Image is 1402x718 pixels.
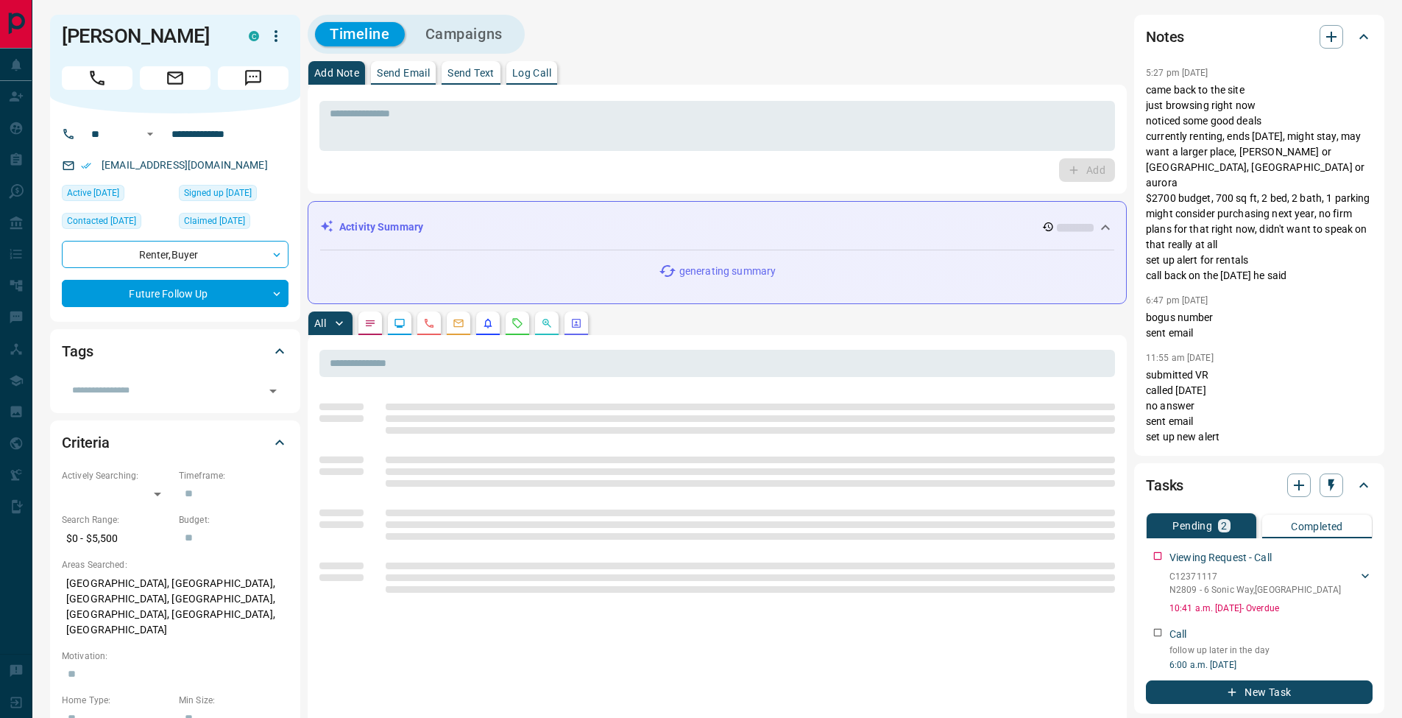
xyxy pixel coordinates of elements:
[218,66,288,90] span: Message
[1146,680,1373,704] button: New Task
[541,317,553,329] svg: Opportunities
[482,317,494,329] svg: Listing Alerts
[1146,25,1184,49] h2: Notes
[1169,567,1373,599] div: C12371117N2809 - 6 Sonic Way,[GEOGRAPHIC_DATA]
[249,31,259,41] div: condos.ca
[62,650,288,663] p: Motivation:
[512,68,551,78] p: Log Call
[1169,550,1272,566] p: Viewing Request - Call
[62,431,110,454] h2: Criteria
[62,339,93,363] h2: Tags
[62,334,288,369] div: Tags
[184,214,245,228] span: Claimed [DATE]
[62,527,171,551] p: $0 - $5,500
[447,68,495,78] p: Send Text
[67,186,119,200] span: Active [DATE]
[102,159,268,171] a: [EMAIL_ADDRESS][DOMAIN_NAME]
[62,213,171,233] div: Tue Sep 16 2025
[62,425,288,460] div: Criteria
[423,317,435,329] svg: Calls
[1169,627,1187,642] p: Call
[339,219,423,235] p: Activity Summary
[1169,644,1373,657] p: follow up later in the day
[1146,295,1208,306] p: 6:47 pm [DATE]
[67,214,136,228] span: Contacted [DATE]
[62,185,171,205] div: Sat Oct 11 2025
[1169,602,1373,615] p: 10:41 a.m. [DATE] - Overdue
[377,68,430,78] p: Send Email
[62,571,288,642] p: [GEOGRAPHIC_DATA], [GEOGRAPHIC_DATA], [GEOGRAPHIC_DATA], [GEOGRAPHIC_DATA], [GEOGRAPHIC_DATA], [G...
[511,317,523,329] svg: Requests
[141,125,159,143] button: Open
[314,68,359,78] p: Add Note
[453,317,464,329] svg: Emails
[179,185,288,205] div: Fri Nov 26 2021
[411,22,517,46] button: Campaigns
[62,241,288,268] div: Renter , Buyer
[570,317,582,329] svg: Agent Actions
[62,66,132,90] span: Call
[1169,570,1341,583] p: C12371117
[81,161,91,171] svg: Email Verified
[315,22,405,46] button: Timeline
[184,186,252,200] span: Signed up [DATE]
[314,318,326,328] p: All
[62,558,288,571] p: Areas Searched:
[364,317,376,329] svg: Notes
[1146,474,1183,497] h2: Tasks
[1146,310,1373,341] p: bogus number sent email
[1146,367,1373,445] p: submitted VR called [DATE] no answer sent email set up new alert
[1146,468,1373,503] div: Tasks
[140,66,210,90] span: Email
[179,469,288,482] p: Timeframe:
[179,694,288,707] p: Min Size:
[1221,521,1227,531] p: 2
[62,513,171,527] p: Search Range:
[394,317,406,329] svg: Lead Browsing Activity
[1169,583,1341,596] p: N2809 - 6 Sonic Way , [GEOGRAPHIC_DATA]
[62,280,288,307] div: Future Follow Up
[1146,19,1373,54] div: Notes
[1146,353,1214,363] p: 11:55 am [DATE]
[1146,82,1373,284] p: came back to the site just browsing right now noticed some good deals currently renting, ends [DA...
[179,213,288,233] div: Tue Jun 27 2023
[62,694,171,707] p: Home Type:
[62,24,227,48] h1: [PERSON_NAME]
[679,264,776,279] p: generating summary
[263,381,283,401] button: Open
[1169,658,1373,672] p: 6:00 a.m. [DATE]
[62,469,171,482] p: Actively Searching:
[320,214,1114,241] div: Activity Summary
[1172,521,1212,531] p: Pending
[179,513,288,527] p: Budget:
[1291,521,1343,532] p: Completed
[1146,68,1208,78] p: 5:27 pm [DATE]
